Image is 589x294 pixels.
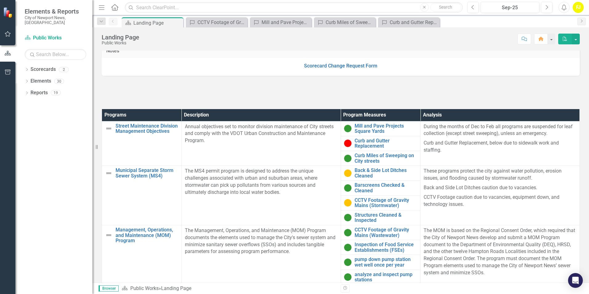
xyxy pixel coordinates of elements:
p: During the months of Dec to Feb all programs are suspended for leaf collection (except street swe... [424,123,576,139]
div: Curb and Gutter Replacement [390,18,438,26]
button: FJ [573,2,584,13]
p: The MOM is based on the Regional Consent Order, which required that the City of Newport News deve... [424,227,576,276]
a: Barscreens Checked & Cleaned [355,182,417,193]
a: Street Maintenance Division Management Objectives [116,123,178,134]
p: Curb and Gutter Replacement, below due to sidewalk work and staffing. [424,138,576,154]
img: On Target [344,273,351,281]
div: Landing Page [102,34,139,41]
img: On Target [344,259,351,266]
a: Scorecard Change Request Form [304,63,377,69]
span: The Management, Operations, and Maintenance (MOM) Program documents the elements used to manage t... [185,227,335,255]
a: Public Works [130,285,159,291]
div: CCTV Footage of Gravity Mains (Stormwater) [197,18,246,26]
img: On Target [344,229,351,236]
a: Scorecards [30,66,56,73]
a: CCTV Footage of Gravity Mains (Wastewater) [355,227,417,238]
button: Sep-25 [481,2,539,13]
img: On Target [344,214,351,221]
p: Back and Side Lot Ditches caution due to vacancies. [424,183,576,193]
div: Curb Miles of Sweeping on City streets [326,18,374,26]
div: 2 [59,67,69,72]
a: Reports [30,89,48,96]
a: Mill and Pave Projects Square Yards [251,18,310,26]
div: Public Works [102,41,139,45]
img: On Target [344,184,351,192]
div: Sep-25 [483,4,537,11]
img: Caution [344,199,351,206]
a: Back & Side Lot Ditches Cleaned [355,168,417,178]
a: Structures Cleaned & Inspected [355,212,417,223]
h3: Notes [106,48,575,54]
a: pump down pump station wet well once per year [355,257,417,267]
a: Curb Miles of Sweeping on City streets [355,153,417,164]
img: Not Defined [105,169,112,177]
a: Curb Miles of Sweeping on City streets [315,18,374,26]
div: Mill and Pave Projects Square Yards [262,18,310,26]
span: Browser [99,285,119,292]
a: Curb and Gutter Replacement [355,138,417,149]
a: Curb and Gutter Replacement [380,18,438,26]
a: Public Works [25,35,86,42]
div: 30 [54,79,64,84]
img: On Target [344,125,351,132]
a: Mill and Pave Projects Square Yards [355,123,417,134]
a: Management, Operations, and Maintenance (MOM) Program [116,227,178,243]
p: CCTV Footage caution due to vacancies, equipment down, and technology issues. [424,193,576,208]
span: Annual objectives set to monitor division maintenance of City streets and comply with the VDOT Ur... [185,124,334,144]
img: Not Defined [105,231,112,239]
a: Inspection of Food Service Establishments (FSEs) [355,242,417,253]
img: On Target [344,155,351,162]
img: Caution [344,169,351,177]
img: ClearPoint Strategy [3,7,14,18]
span: The MS4 permit program is designed to address the unique challenges associated with urban and sub... [185,168,317,195]
span: Search [439,5,452,10]
img: Below Target [344,140,351,147]
a: analyze and inspect pump stations [355,272,417,283]
div: 19 [51,90,61,96]
div: Landing Page [161,285,191,291]
div: » [122,285,336,292]
img: Not Defined [105,125,112,132]
small: City of Newport News, [GEOGRAPHIC_DATA] [25,15,86,25]
img: On Target [344,244,351,251]
a: CCTV Footage of Gravity Mains (Stormwater) [187,18,246,26]
div: Landing Page [133,19,182,27]
a: Elements [30,78,51,85]
button: Search [430,3,461,12]
div: Open Intercom Messenger [568,273,583,288]
input: Search Below... [25,49,86,60]
span: Elements & Reports [25,8,86,15]
input: Search ClearPoint... [125,2,463,13]
p: These programs protect the city against water pollution, erosion issues, and flooding caused by s... [424,168,576,183]
a: CCTV Footage of Gravity Mains (Stormwater) [355,198,417,208]
a: Municipal Separate Storm Sewer System (MS4) [116,168,178,178]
